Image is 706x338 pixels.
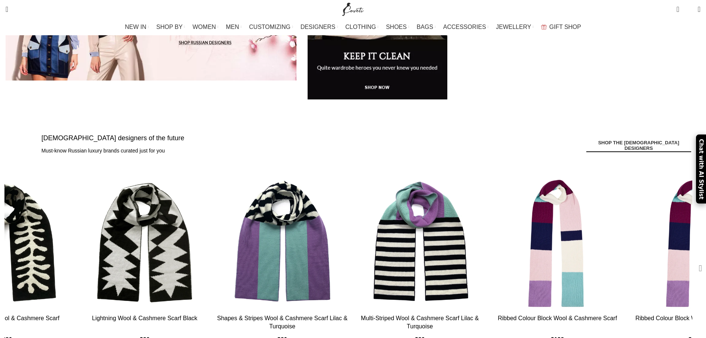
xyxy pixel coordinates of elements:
span: GIFT SHOP [549,23,581,30]
a: DESIGNERS [301,20,338,35]
a: GIFT SHOP [541,20,581,35]
a: JEWELLERY [496,20,534,35]
a: Shapes & Stripes Wool & Cashmere Scarf Lilac & Turquoise [215,175,350,311]
span: JEWELLERY [496,23,531,30]
a: Shop the [DEMOGRAPHIC_DATA] designers [586,140,691,152]
a: Site logo [341,6,365,12]
span: SHOP BY [156,23,183,30]
a: CUSTOMIZING [249,20,293,35]
span: 0 [677,4,683,9]
a: Multi-Striped Wool & Cashmere Scarf Lilac & Turquoise [361,315,479,329]
a: Lightning Wool & Cashmere Scarf Black [77,175,212,311]
a: SHOP BY [156,20,185,35]
a: MEN [226,20,242,35]
span: WOMEN [193,23,216,30]
a: ACCESSORIES [443,20,489,35]
a: Infobox link [13,105,568,155]
span: SHOES [386,23,407,30]
a: Lightning Wool & Cashmere Scarf Black [92,315,197,321]
span: NEW IN [125,23,146,30]
span: DESIGNERS [301,23,335,30]
a: Search [2,2,12,17]
div: Main navigation [2,20,704,35]
span: CLOTHING [345,23,376,30]
img: GiftBag [541,24,547,29]
a: Ribbed Colour Block Wool & Cashmere Scarf [498,315,617,321]
span: 0 [686,7,692,13]
a: SHOES [386,20,409,35]
span: BAGS [417,23,433,30]
span: ACCESSORIES [443,23,486,30]
a: NEW IN [125,20,149,35]
a: BAGS [417,20,435,35]
a: Multi-Striped Wool & Cashmere Scarf Lilac & Turquoise [352,175,487,311]
span: MEN [226,23,239,30]
a: Shapes & Stripes Wool & Cashmere Scarf Lilac & Turquoise [217,315,348,329]
span: CUSTOMIZING [249,23,291,30]
a: CLOTHING [345,20,379,35]
div: My Wishlist [685,2,692,17]
a: WOMEN [193,20,219,35]
a: 0 [673,2,683,17]
a: Ribbed Colour Block Wool & Cashmere Scarf [490,175,625,311]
